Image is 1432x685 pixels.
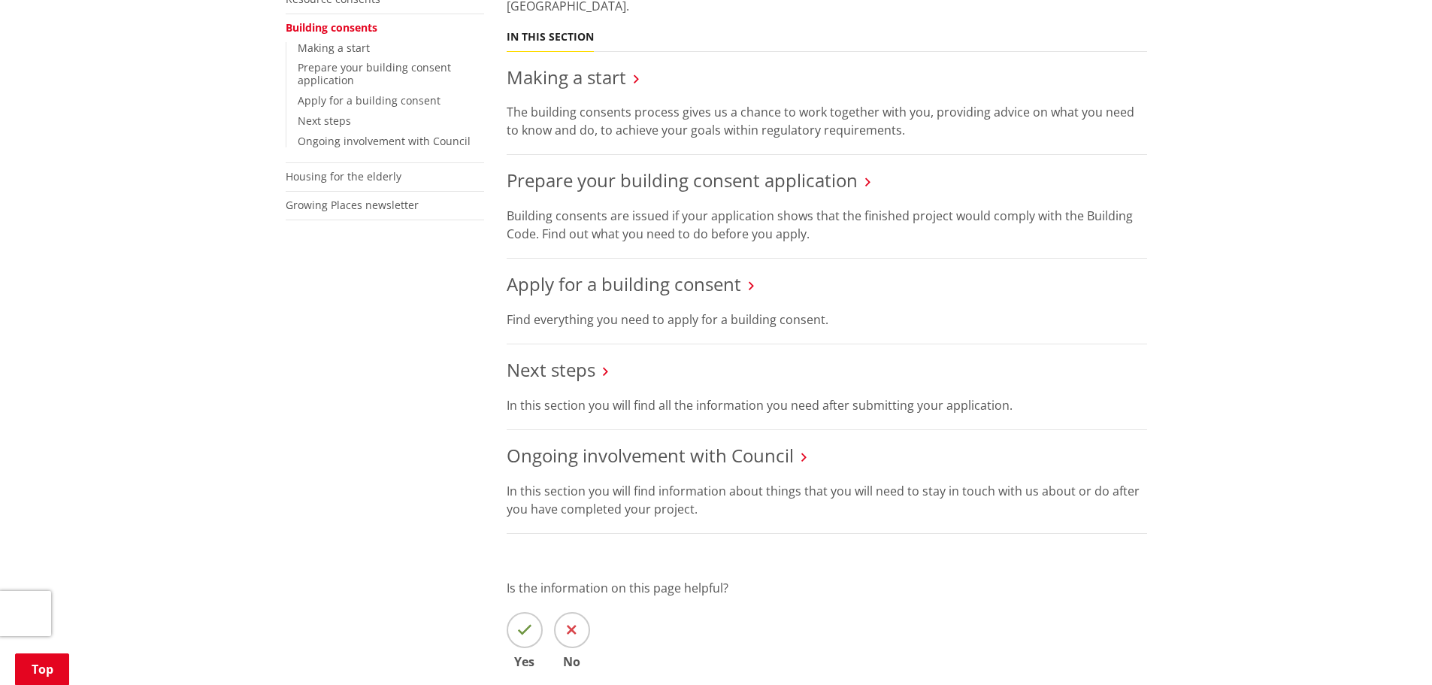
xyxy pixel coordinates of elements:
h5: In this section [507,31,594,44]
p: In this section you will find information about things that you will need to stay in touch with u... [507,482,1147,518]
p: Find everything you need to apply for a building consent. [507,311,1147,329]
span: Yes [507,656,543,668]
a: Next steps [298,114,351,128]
p: Is the information on this page helpful? [507,579,1147,597]
a: Making a start [507,65,626,89]
p: The building consents process gives us a chance to work together with you, providing advice on wh... [507,103,1147,139]
a: Building consents [286,20,377,35]
a: Next steps [507,357,595,382]
a: Prepare your building consent application [298,60,451,87]
a: Apply for a building consent [507,271,741,296]
a: Ongoing involvement with Council [507,443,794,468]
p: In this section you will find all the information you need after submitting your application. [507,396,1147,414]
span: No [554,656,590,668]
iframe: Messenger Launcher [1363,622,1417,676]
p: Building consents are issued if your application shows that the finished project would comply wit... [507,207,1147,243]
a: Making a start [298,41,370,55]
a: Top [15,653,69,685]
a: Prepare your building consent application [507,168,858,192]
a: Growing Places newsletter [286,198,419,212]
a: Ongoing involvement with Council [298,134,471,148]
a: Apply for a building consent [298,93,440,108]
a: Housing for the elderly [286,169,401,183]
